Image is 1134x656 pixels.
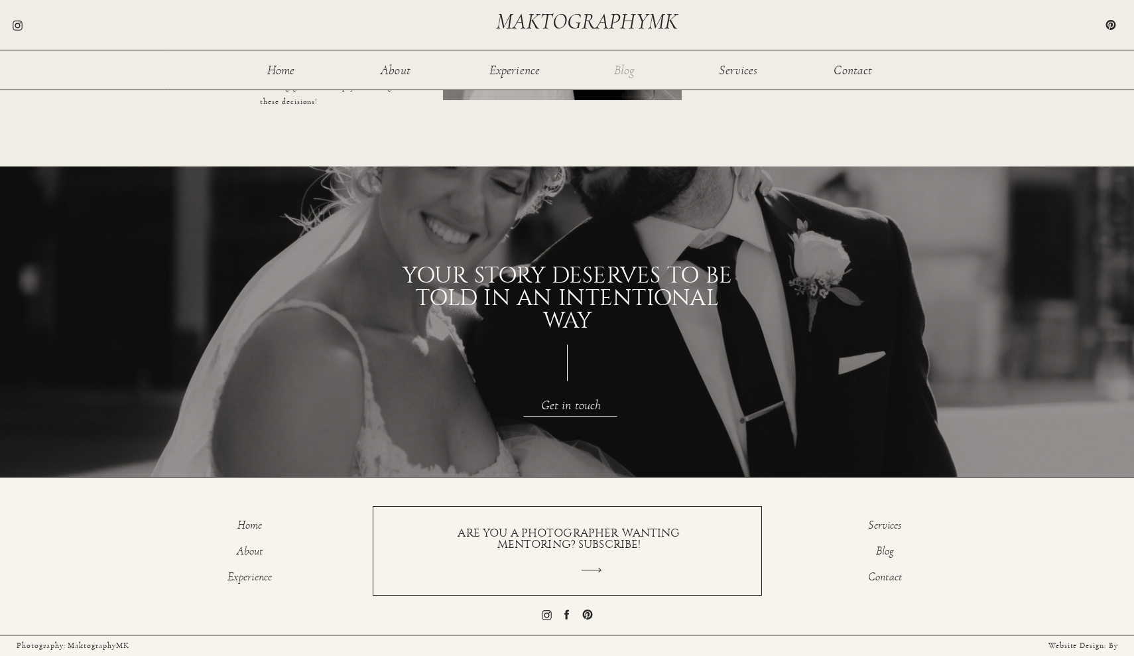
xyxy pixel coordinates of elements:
[260,23,409,107] p: From scouting shoot locations, helping with outfits, to finessing your timeline, we'll keep in to...
[844,571,926,587] a: Contact
[450,527,688,538] a: ARE YOU A PHOTOGRAPHER WANTING MENTORING? SUBSCRIBE!
[488,64,541,75] a: Experience
[374,64,417,75] a: About
[208,545,291,561] a: About
[208,519,291,535] a: Home
[259,64,302,75] a: Home
[832,64,875,75] a: Contact
[710,32,859,181] p: Grab some wine, tissues, and get cozy, because you're about to receive a massive gallery in your ...
[844,519,926,535] a: Services
[727,2,876,14] p: YOU'VE GOT MAIL!
[999,639,1118,649] a: Website Design: By [PERSON_NAME]
[437,399,705,413] a: Get in touch
[603,64,646,75] a: Blog
[844,545,926,561] a: Blog
[712,1,861,88] h3: 06
[496,11,683,33] a: maktographymk
[208,571,291,587] a: Experience
[17,639,162,649] a: Photography: MaktographyMK
[393,264,741,338] h1: Your story deserves to be told in an intentional way
[717,64,760,75] a: Services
